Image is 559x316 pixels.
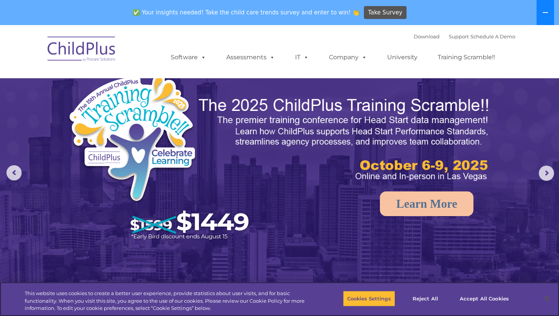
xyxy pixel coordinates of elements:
a: Take Survey [364,6,407,19]
div: This website uses cookies to create a better user experience, provide statistics about user visit... [25,290,308,312]
a: Company [321,50,375,65]
a: Download [414,33,440,39]
a: Schedule A Demo [470,33,515,39]
span: Phone number [106,81,138,87]
button: Accept All Cookies [456,291,513,307]
a: IT [287,50,316,65]
a: University [380,50,425,65]
span: Take Survey [368,6,402,19]
span: ✅ Your insights needed! Take the child care trends survey and enter to win! 👏 [130,5,363,20]
a: Assessments [219,50,283,65]
button: Cookies Settings [343,291,395,307]
button: Reject All [402,291,449,307]
img: ChildPlus by Procare Solutions [44,31,120,69]
button: Close [538,290,555,307]
a: Training Scramble!! [430,50,503,65]
span: Last name [106,50,129,56]
a: Support [449,33,469,39]
a: Software [163,50,214,65]
a: Learn More [380,191,473,216]
font: | [414,33,515,39]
